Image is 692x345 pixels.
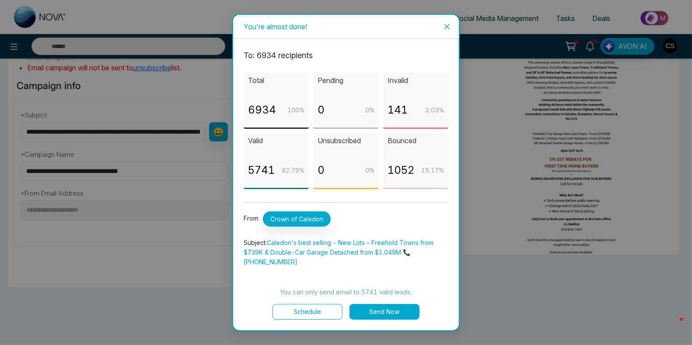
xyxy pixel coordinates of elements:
p: 6934 [248,102,276,118]
p: 15.17 % [421,166,444,175]
span: Crown of Caledon [263,211,331,227]
p: Invalid [388,75,444,86]
p: 0 [318,162,325,179]
p: 0 [318,102,325,118]
p: You can only send email to 5741 valid leads. [244,287,448,297]
button: Schedule [273,304,343,320]
p: From: [244,211,448,227]
p: 100 % [287,105,304,115]
p: 5741 [248,162,275,179]
span: close [444,23,451,30]
button: Send Now [349,304,419,320]
p: 1052 [388,162,414,179]
p: Total [248,75,304,86]
iframe: Intercom live chat [662,315,683,336]
p: 0 % [365,105,374,115]
p: 2.03 % [425,105,444,115]
p: Subject: [244,238,448,267]
span: Caledon's best selling - New Lots – Freehold Towns from $739K & Double-Car Garage Detached from $... [244,239,433,266]
p: 0 % [365,166,374,175]
div: You're almost done! [244,22,448,31]
p: To: 6934 recipient s [244,49,448,62]
p: Unsubscribed [318,135,374,146]
p: Valid [248,135,304,146]
p: Bounced [388,135,444,146]
p: 141 [388,102,408,118]
p: Pending [318,75,374,86]
button: Close [435,15,459,38]
p: 82.79 % [282,166,304,175]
